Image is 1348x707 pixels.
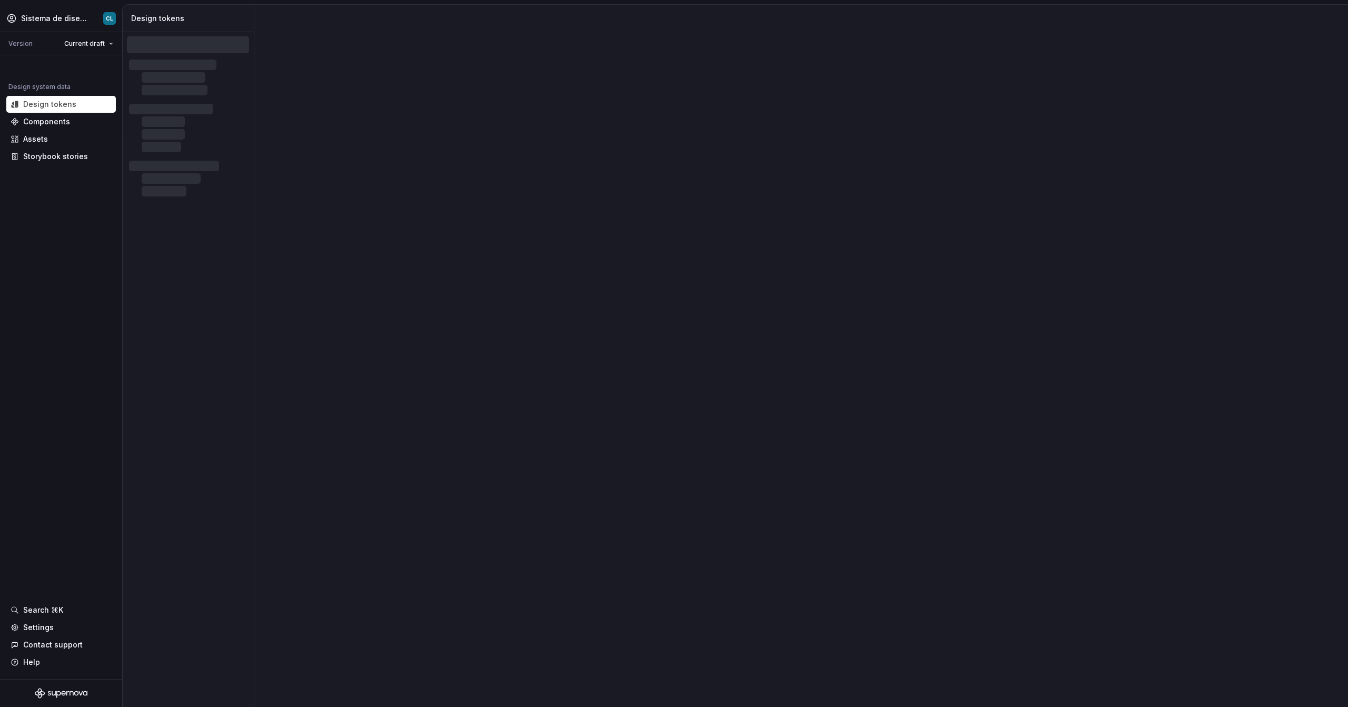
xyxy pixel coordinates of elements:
[6,131,116,148] a: Assets
[106,14,113,23] div: CL
[23,151,88,162] div: Storybook stories
[23,99,76,110] div: Design tokens
[21,13,88,24] div: Sistema de diseño Iberia
[8,40,33,48] div: Version
[6,602,116,618] button: Search ⌘K
[6,636,116,653] button: Contact support
[8,83,71,91] div: Design system data
[6,148,116,165] a: Storybook stories
[23,605,63,615] div: Search ⌘K
[23,657,40,667] div: Help
[23,116,70,127] div: Components
[6,619,116,636] a: Settings
[60,36,118,51] button: Current draft
[23,622,54,633] div: Settings
[2,7,120,30] button: Sistema de diseño IberiaCL
[35,688,87,699] svg: Supernova Logo
[23,134,48,144] div: Assets
[23,640,83,650] div: Contact support
[64,40,105,48] span: Current draft
[131,13,250,24] div: Design tokens
[6,654,116,671] button: Help
[6,113,116,130] a: Components
[6,96,116,113] a: Design tokens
